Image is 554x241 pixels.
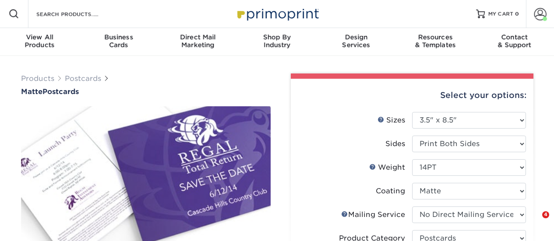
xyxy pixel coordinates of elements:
span: Design [317,33,396,41]
a: DesignServices [317,28,396,56]
div: Industry [237,33,317,49]
span: Business [79,33,159,41]
span: Shop By [237,33,317,41]
span: 4 [542,211,549,218]
div: Cards [79,33,159,49]
a: MattePostcards [21,87,271,96]
span: MY CART [488,10,513,18]
div: Marketing [158,33,237,49]
div: & Support [475,33,554,49]
div: Mailing Service [341,210,405,220]
div: Weight [369,162,405,173]
span: Contact [475,33,554,41]
iframe: Intercom live chat [524,211,545,232]
a: Shop ByIndustry [237,28,317,56]
a: Contact& Support [475,28,554,56]
span: Direct Mail [158,33,237,41]
div: Services [317,33,396,49]
input: SEARCH PRODUCTS..... [35,9,121,19]
div: Sizes [378,115,405,126]
a: Direct MailMarketing [158,28,237,56]
a: BusinessCards [79,28,159,56]
a: Products [21,74,54,83]
div: Select your options: [298,79,526,112]
h1: Postcards [21,87,271,96]
span: Resources [396,33,475,41]
div: Coating [376,186,405,196]
div: Sides [385,139,405,149]
img: Primoprint [233,4,321,23]
a: Postcards [65,74,101,83]
div: & Templates [396,33,475,49]
span: Matte [21,87,42,96]
span: 0 [515,11,519,17]
a: Resources& Templates [396,28,475,56]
